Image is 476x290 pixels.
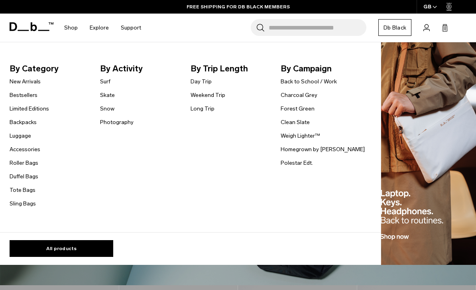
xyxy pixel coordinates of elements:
[10,199,36,208] a: Sling Bags
[64,14,78,42] a: Shop
[10,118,37,126] a: Backpacks
[10,132,31,140] a: Luggage
[100,105,114,113] a: Snow
[191,62,277,75] span: By Trip Length
[100,77,110,86] a: Surf
[10,62,96,75] span: By Category
[10,159,38,167] a: Roller Bags
[10,172,38,181] a: Duffel Bags
[58,14,147,42] nav: Main Navigation
[281,62,367,75] span: By Campaign
[281,159,313,167] a: Polestar Edt.
[281,118,310,126] a: Clean Slate
[191,91,225,99] a: Weekend Trip
[90,14,109,42] a: Explore
[281,132,320,140] a: Weigh Lighter™
[100,91,115,99] a: Skate
[281,91,317,99] a: Charcoal Grey
[100,62,187,75] span: By Activity
[10,77,41,86] a: New Arrivals
[100,118,134,126] a: Photography
[281,105,315,113] a: Forest Green
[10,145,40,154] a: Accessories
[121,14,141,42] a: Support
[10,91,37,99] a: Bestsellers
[10,105,49,113] a: Limited Editions
[10,240,113,257] a: All products
[10,186,35,194] a: Tote Bags
[191,105,214,113] a: Long Trip
[281,145,365,154] a: Homegrown by [PERSON_NAME]
[378,19,411,36] a: Db Black
[191,77,212,86] a: Day Trip
[187,3,290,10] a: FREE SHIPPING FOR DB BLACK MEMBERS
[281,77,337,86] a: Back to School / Work
[381,42,476,265] img: Db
